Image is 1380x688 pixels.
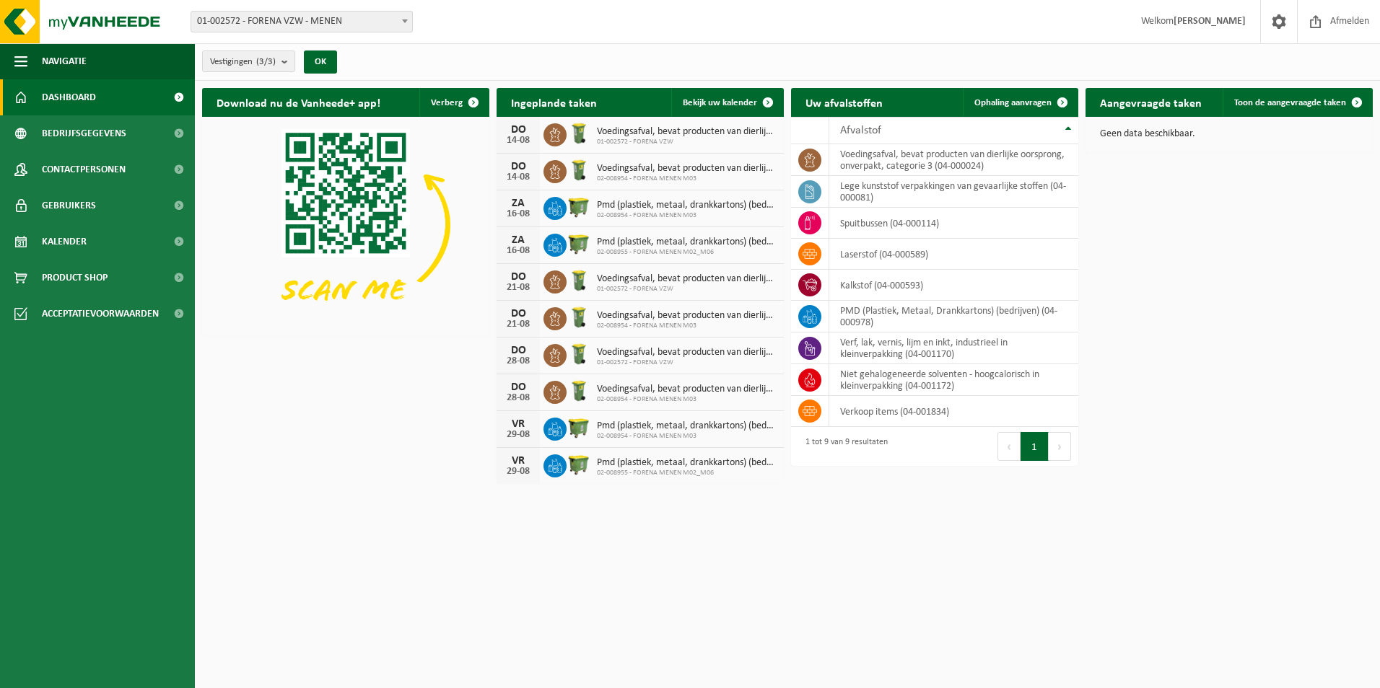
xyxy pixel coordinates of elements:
span: 01-002572 - FORENA VZW [597,138,777,146]
a: Ophaling aanvragen [963,88,1077,117]
span: 02-008954 - FORENA MENEN M03 [597,395,777,404]
img: WB-1100-HPE-GN-50 [567,415,591,440]
div: 28-08 [504,393,533,403]
span: Gebruikers [42,188,96,224]
td: verkoop items (04-001834) [829,396,1078,427]
span: Kalender [42,224,87,260]
button: Vestigingen(3/3) [202,50,295,72]
span: Toon de aangevraagde taken [1234,98,1346,107]
img: WB-0140-HPE-GN-50 [567,305,591,330]
div: DO [504,124,533,136]
div: 28-08 [504,356,533,366]
span: Afvalstof [840,125,881,136]
span: 02-008955 - FORENA MENEN M02_M06 [597,248,777,257]
span: Contactpersonen [42,151,126,188]
span: 01-002572 - FORENA VZW [597,285,777,294]
button: 1 [1021,432,1049,461]
span: Bekijk uw kalender [683,98,757,107]
span: 02-008954 - FORENA MENEN M03 [597,322,777,330]
div: DO [504,161,533,172]
div: DO [504,382,533,393]
a: Toon de aangevraagde taken [1223,88,1371,117]
div: VR [504,455,533,467]
count: (3/3) [256,57,276,66]
div: ZA [504,198,533,209]
img: WB-1100-HPE-GN-50 [567,452,591,477]
span: Bedrijfsgegevens [42,115,126,151]
a: Bekijk uw kalender [671,88,782,117]
td: kalkstof (04-000593) [829,270,1078,301]
span: Voedingsafval, bevat producten van dierlijke oorsprong, onverpakt, categorie 3 [597,384,777,395]
span: Acceptatievoorwaarden [42,296,159,332]
td: niet gehalogeneerde solventen - hoogcalorisch in kleinverpakking (04-001172) [829,364,1078,396]
span: Voedingsafval, bevat producten van dierlijke oorsprong, onverpakt, categorie 3 [597,310,777,322]
div: 1 tot 9 van 9 resultaten [798,431,888,462]
span: Pmd (plastiek, metaal, drankkartons) (bedrijven) [597,200,777,211]
span: Voedingsafval, bevat producten van dierlijke oorsprong, onverpakt, categorie 3 [597,163,777,175]
img: WB-1100-HPE-GN-50 [567,231,591,256]
h2: Aangevraagde taken [1086,88,1216,116]
div: 29-08 [504,430,533,440]
span: Voedingsafval, bevat producten van dierlijke oorsprong, onverpakt, categorie 3 [597,347,777,358]
h2: Download nu de Vanheede+ app! [202,88,395,116]
span: 01-002572 - FORENA VZW - MENEN [191,11,413,32]
div: 16-08 [504,246,533,256]
div: 14-08 [504,172,533,182]
span: Pmd (plastiek, metaal, drankkartons) (bedrijven) [597,420,777,432]
span: 02-008954 - FORENA MENEN M03 [597,432,777,441]
div: 29-08 [504,467,533,477]
img: Download de VHEPlus App [202,117,489,332]
div: 21-08 [504,283,533,293]
img: WB-1100-HPE-GN-50 [567,195,591,219]
span: Product Shop [42,260,108,296]
span: Pmd (plastiek, metaal, drankkartons) (bedrijven) [597,457,777,469]
span: 02-008954 - FORENA MENEN M03 [597,175,777,183]
img: WB-0140-HPE-GN-50 [567,379,591,403]
td: spuitbussen (04-000114) [829,208,1078,239]
h2: Uw afvalstoffen [791,88,897,116]
span: Voedingsafval, bevat producten van dierlijke oorsprong, onverpakt, categorie 3 [597,273,777,285]
span: Vestigingen [210,51,276,73]
span: Dashboard [42,79,96,115]
img: WB-0140-HPE-GN-50 [567,121,591,146]
button: Next [1049,432,1071,461]
img: WB-0140-HPE-GN-50 [567,268,591,293]
span: Navigatie [42,43,87,79]
strong: [PERSON_NAME] [1174,16,1246,27]
div: DO [504,308,533,319]
div: DO [504,271,533,283]
td: verf, lak, vernis, lijm en inkt, industrieel in kleinverpakking (04-001170) [829,332,1078,364]
button: Previous [997,432,1021,461]
span: Ophaling aanvragen [974,98,1052,107]
span: 01-002572 - FORENA VZW - MENEN [191,12,412,32]
span: Pmd (plastiek, metaal, drankkartons) (bedrijven) [597,237,777,248]
span: 02-008955 - FORENA MENEN M02_M06 [597,469,777,477]
div: 14-08 [504,136,533,146]
div: 16-08 [504,209,533,219]
div: 21-08 [504,319,533,330]
span: Voedingsafval, bevat producten van dierlijke oorsprong, onverpakt, categorie 3 [597,126,777,138]
td: lege kunststof verpakkingen van gevaarlijke stoffen (04-000081) [829,176,1078,208]
div: ZA [504,234,533,246]
h2: Ingeplande taken [497,88,611,116]
img: WB-0140-HPE-GN-50 [567,158,591,182]
img: WB-0140-HPE-GN-50 [567,342,591,366]
p: Geen data beschikbaar. [1100,129,1358,139]
td: voedingsafval, bevat producten van dierlijke oorsprong, onverpakt, categorie 3 (04-000024) [829,144,1078,176]
td: PMD (Plastiek, Metaal, Drankkartons) (bedrijven) (04-000978) [829,301,1078,332]
button: OK [304,50,337,74]
div: VR [504,418,533,430]
span: Verberg [431,98,463,107]
div: DO [504,345,533,356]
td: laserstof (04-000589) [829,239,1078,270]
button: Verberg [419,88,488,117]
span: 02-008954 - FORENA MENEN M03 [597,211,777,220]
span: 01-002572 - FORENA VZW [597,358,777,367]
